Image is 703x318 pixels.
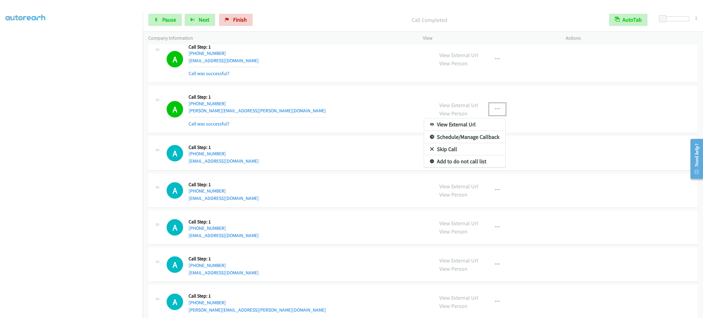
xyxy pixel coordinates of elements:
a: Skip Call [424,143,505,155]
div: The call is yet to be attempted [167,182,183,199]
h1: A [167,219,183,236]
a: Schedule/Manage Callback [424,131,505,143]
iframe: Resource Center [685,135,703,183]
iframe: To enrich screen reader interactions, please activate Accessibility in Grammarly extension settings [5,27,143,317]
div: The call is yet to be attempted [167,219,183,236]
h1: A [167,256,183,273]
a: My Lists [5,14,24,21]
div: The call is yet to be attempted [167,294,183,310]
h1: A [167,294,183,310]
a: Add to do not call list [424,155,505,168]
a: View External Url [424,118,505,131]
div: The call is yet to be attempted [167,145,183,161]
h1: A [167,145,183,161]
div: The call is yet to be attempted [167,256,183,273]
h1: A [167,182,183,199]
